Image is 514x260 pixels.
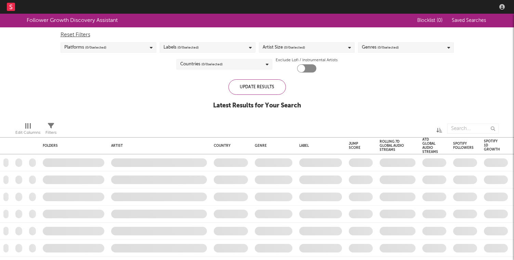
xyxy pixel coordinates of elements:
span: Saved Searches [452,18,487,23]
div: Update Results [228,79,286,95]
span: ( 0 / 0 selected) [378,43,399,52]
label: Exclude Lofi / Instrumental Artists [276,56,338,64]
span: ( 0 ) [437,18,443,23]
div: Filters [45,129,56,137]
div: Spotify 1D Growth [484,139,500,152]
span: ( 0 / 0 selected) [85,43,106,52]
div: Follower Growth Discovery Assistant [27,16,118,25]
div: Latest Results for Your Search [213,102,301,110]
div: Genres [362,43,399,52]
div: Folders [43,144,94,148]
div: Spotify Followers [453,142,474,150]
div: Platforms [64,43,106,52]
div: Genre [255,144,289,148]
div: Filters [45,120,56,140]
div: Labels [163,43,199,52]
div: Edit Columns [15,129,40,137]
input: Search... [447,123,499,134]
span: ( 0 / 0 selected) [284,43,305,52]
div: Edit Columns [15,120,40,140]
span: Blocklist [417,18,443,23]
div: Country [214,144,245,148]
div: Reset Filters [61,31,454,39]
div: Jump Score [349,142,363,150]
button: Saved Searches [450,18,487,23]
div: ATD Global Audio Streams [422,138,438,154]
div: Rolling 7D Global Audio Streams [380,140,405,152]
div: Countries [180,60,223,68]
div: Artist Size [263,43,305,52]
span: ( 0 / 0 selected) [177,43,199,52]
span: ( 0 / 0 selected) [201,60,223,68]
div: Label [299,144,339,148]
div: Artist [111,144,203,148]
